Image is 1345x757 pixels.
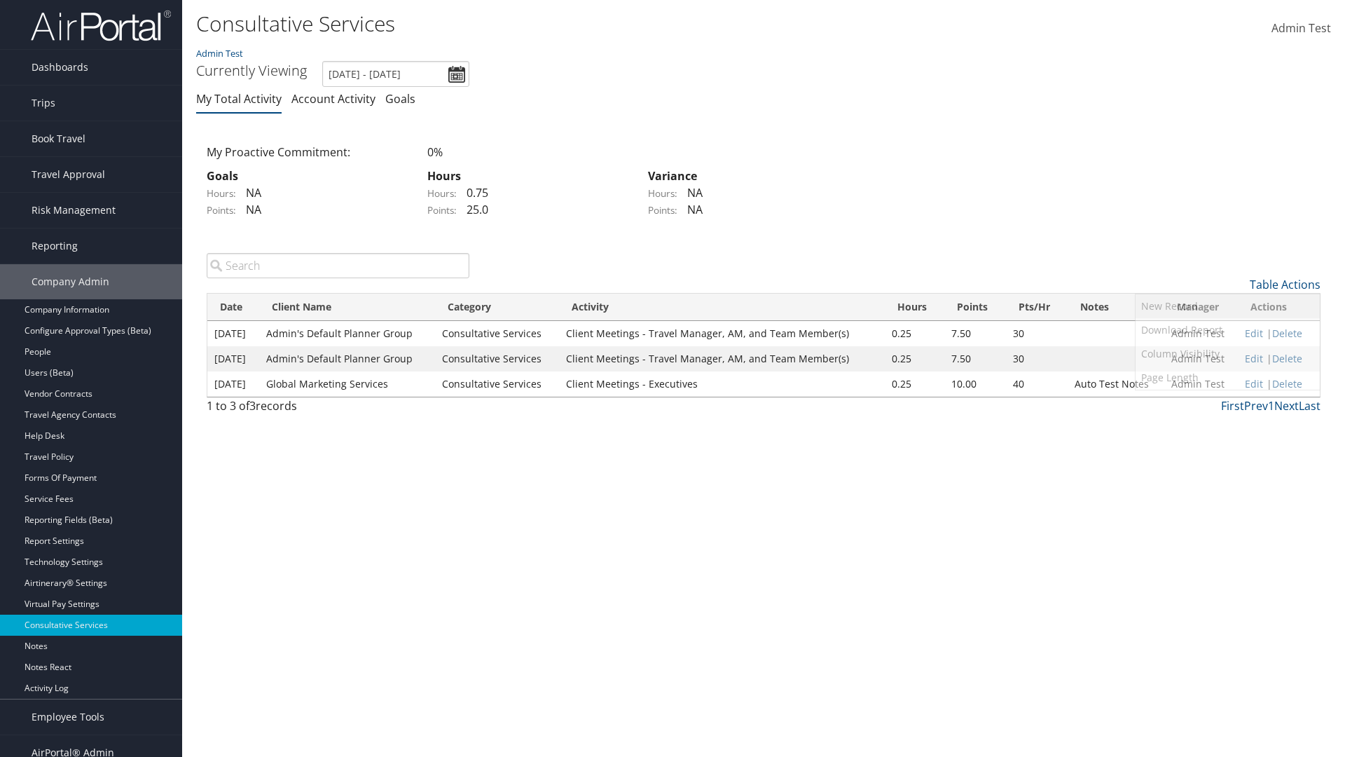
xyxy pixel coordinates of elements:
span: Book Travel [32,121,85,156]
img: airportal-logo.png [31,9,171,42]
span: Risk Management [32,193,116,228]
a: Download Report [1136,318,1320,342]
span: Travel Approval [32,157,105,192]
span: Dashboards [32,50,88,85]
a: Column Visibility [1136,342,1320,366]
span: Company Admin [32,264,109,299]
span: Reporting [32,229,78,264]
a: New Record [1136,294,1320,318]
span: Trips [32,86,55,121]
span: Employee Tools [32,700,104,735]
a: Page Length [1136,366,1320,390]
